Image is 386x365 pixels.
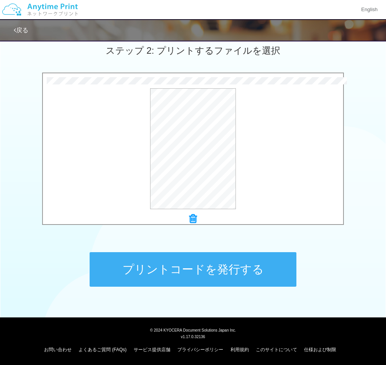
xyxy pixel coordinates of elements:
span: v1.17.0.32136 [181,334,205,339]
a: よくあるご質問 (FAQs) [79,347,126,352]
a: プライバシーポリシー [177,347,223,352]
a: サービス提供店舗 [134,347,170,352]
a: 利用規約 [231,347,249,352]
a: お問い合わせ [44,347,72,352]
a: 戻る [14,27,28,33]
span: ステップ 2: プリントするファイルを選択 [106,45,280,56]
span: © 2024 KYOCERA Document Solutions Japan Inc. [150,327,236,332]
button: プリントコードを発行する [90,252,296,287]
a: このサイトについて [256,347,297,352]
a: 仕様および制限 [304,347,336,352]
